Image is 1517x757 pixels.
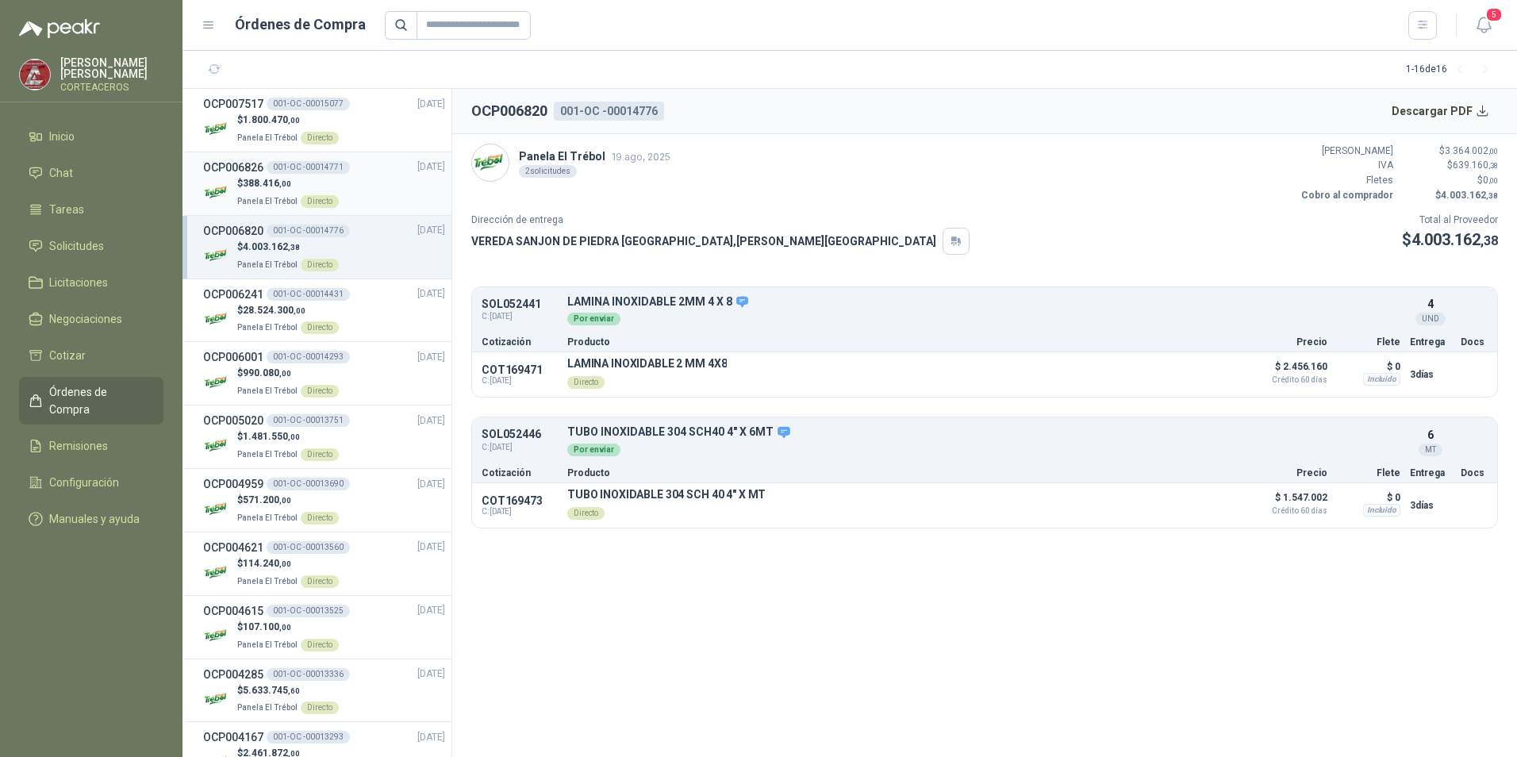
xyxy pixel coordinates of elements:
[237,240,339,255] p: $
[243,494,291,505] span: 571.200
[1410,337,1451,347] p: Entrega
[49,347,86,364] span: Cotizar
[203,602,445,652] a: OCP004615001-OC -00013525[DATE] Company Logo$107.100,00Panela El TrébolDirecto
[203,686,231,713] img: Company Logo
[237,556,339,571] p: $
[203,728,263,746] h3: OCP004167
[1415,313,1446,325] div: UND
[243,114,300,125] span: 1.800.470
[237,303,339,318] p: $
[19,504,163,534] a: Manuales y ayuda
[1410,365,1451,384] p: 3 días
[237,133,298,142] span: Panela El Trébol
[1383,95,1499,127] button: Descargar PDF
[1402,213,1498,228] p: Total al Proveedor
[203,115,231,143] img: Company Logo
[567,376,605,389] div: Directo
[1337,357,1400,376] p: $ 0
[203,159,445,209] a: OCP006826001-OC -00014771[DATE] Company Logo$388.416,00Panela El TrébolDirecto
[19,194,163,225] a: Tareas
[203,539,445,589] a: OCP004621001-OC -00013560[DATE] Company Logo$114.240,00Panela El TrébolDirecto
[60,83,163,92] p: CORTEACEROS
[267,414,350,427] div: 001-OC -00013751
[203,412,445,462] a: OCP005020001-OC -00013751[DATE] Company Logo$1.481.550,00Panela El TrébolDirecto
[1363,504,1400,517] div: Incluido
[19,304,163,334] a: Negociaciones
[267,351,350,363] div: 001-OC -00014293
[279,623,291,632] span: ,00
[1403,173,1498,188] p: $
[1298,158,1393,173] p: IVA
[203,432,231,459] img: Company Logo
[203,305,231,332] img: Company Logo
[519,165,577,178] div: 2 solicitudes
[237,640,298,649] span: Panela El Trébol
[482,494,558,507] p: COT169473
[243,305,305,316] span: 28.524.300
[1488,147,1498,156] span: ,00
[482,468,558,478] p: Cotización
[417,540,445,555] span: [DATE]
[1248,337,1327,347] p: Precio
[49,237,104,255] span: Solicitudes
[567,507,605,520] div: Directo
[19,340,163,371] a: Cotizar
[472,144,509,181] img: Company Logo
[567,468,1239,478] p: Producto
[471,232,936,250] p: VEREDA SANJON DE PIEDRA [GEOGRAPHIC_DATA] , [PERSON_NAME][GEOGRAPHIC_DATA]
[203,286,263,303] h3: OCP006241
[20,60,50,90] img: Company Logo
[267,731,350,744] div: 001-OC -00013293
[49,383,148,418] span: Órdenes de Compra
[417,603,445,618] span: [DATE]
[267,478,350,490] div: 001-OC -00013690
[417,350,445,365] span: [DATE]
[60,57,163,79] p: [PERSON_NAME] [PERSON_NAME]
[301,512,339,525] div: Directo
[267,225,350,237] div: 001-OC -00014776
[49,128,75,145] span: Inicio
[237,260,298,269] span: Panela El Trébol
[1298,173,1393,188] p: Fletes
[279,559,291,568] span: ,00
[203,95,263,113] h3: OCP007517
[554,102,664,121] div: 001-OC -00014776
[1298,144,1393,159] p: [PERSON_NAME]
[1488,176,1498,185] span: ,00
[19,231,163,261] a: Solicitudes
[301,385,339,398] div: Directo
[1488,161,1498,170] span: ,38
[301,701,339,714] div: Directo
[482,363,558,376] p: COT169471
[203,559,231,586] img: Company Logo
[567,425,1400,440] p: TUBO INOXIDABLE 304 SCH40 4" X 6MT
[1481,233,1498,248] span: ,38
[237,197,298,206] span: Panela El Trébol
[243,241,300,252] span: 4.003.162
[235,13,366,36] h1: Órdenes de Compra
[19,467,163,498] a: Configuración
[203,286,445,336] a: OCP006241001-OC -00014431[DATE] Company Logo$28.524.300,00Panela El TrébolDirecto
[203,412,263,429] h3: OCP005020
[1411,230,1498,249] span: 4.003.162
[19,377,163,425] a: Órdenes de Compra
[417,413,445,428] span: [DATE]
[417,730,445,745] span: [DATE]
[288,243,300,252] span: ,38
[417,97,445,112] span: [DATE]
[243,178,291,189] span: 388.416
[19,267,163,298] a: Licitaciones
[567,337,1239,347] p: Producto
[237,323,298,332] span: Panela El Trébol
[203,495,231,523] img: Company Logo
[279,179,291,188] span: ,00
[237,113,339,128] p: $
[237,176,339,191] p: $
[267,98,350,110] div: 001-OC -00015077
[417,223,445,238] span: [DATE]
[482,376,558,386] span: C: [DATE]
[49,201,84,218] span: Tareas
[1427,426,1434,444] p: 6
[1248,357,1327,384] p: $ 2.456.160
[301,639,339,651] div: Directo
